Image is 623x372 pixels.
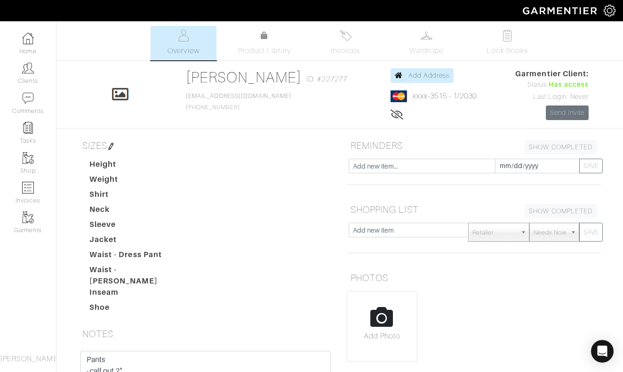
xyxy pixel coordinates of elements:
[82,204,190,219] dt: Neck
[22,182,34,194] img: orders-icon-0abe47150d42831381b5fb84f609e132dff9fe21cb692f30cb5eec754e2cba89.png
[331,45,359,57] span: Invoices
[546,105,589,120] a: Send Invite
[391,68,454,83] a: Add Address
[232,30,297,57] a: Product Library
[82,264,190,287] dt: Waist - [PERSON_NAME]
[151,26,216,60] a: Overview
[82,302,190,317] dt: Shoe
[549,80,589,90] span: Has access
[525,140,597,154] a: SHOW COMPLETED
[22,32,34,44] img: dashboard-icon-dbcd8f5a0b271acd01030246c82b418ddd0df26cd7fceb0bd07c9910d44c42f6.png
[413,92,477,100] a: xxxx-3515 - 1/2030
[238,45,291,57] span: Product Library
[22,122,34,134] img: reminder-icon-8004d30b9f0a5d33ae49ab947aed9ed385cf756f9e5892f1edd6e32f2345188e.png
[591,340,614,363] div: Open Intercom Messenger
[107,143,115,150] img: pen-cf24a1663064a2ec1b9c1bd2387e9de7a2fa800b781884d57f21acf72779bad2.png
[312,26,378,60] a: Invoices
[79,136,333,155] h5: SIZES
[22,92,34,104] img: comment-icon-a0a6a9ef722e966f86d9cbdc48e553b5cf19dbc54f86b18d962a5391bc8f6eb6.png
[168,45,199,57] span: Overview
[487,45,528,57] span: Look Books
[82,287,190,302] dt: Inseam
[82,219,190,234] dt: Sleeve
[347,268,601,287] h5: PHOTOS
[518,2,604,19] img: garmentier-logo-header-white-b43fb05a5012e4ada735d5af1a66efaba907eab6374d6393d1fbf88cb4ef424d.png
[79,324,333,343] h5: NOTES
[409,45,443,57] span: Wardrobe
[525,204,597,218] a: SHOW COMPLETED
[306,73,347,85] span: ID: #227277
[82,249,190,264] dt: Waist - Dress Pant
[502,30,513,41] img: todo-9ac3debb85659649dc8f770b8b6100bb5dab4b48dedcbae339e5042a72dfd3cc.svg
[82,174,190,189] dt: Weight
[186,69,302,86] a: [PERSON_NAME]
[579,223,603,242] button: SAVE
[82,234,190,249] dt: Jacket
[22,62,34,74] img: clients-icon-6bae9207a08558b7cb47a8932f037763ab4055f8c8b6bfacd5dc20c3e0201464.png
[82,159,190,174] dt: Height
[393,26,459,60] a: Wardrobe
[186,93,291,99] a: [EMAIL_ADDRESS][DOMAIN_NAME]
[178,30,190,41] img: basicinfo-40fd8af6dae0f16599ec9e87c0ef1c0a1fdea2edbe929e3d69a839185d80c458.svg
[22,152,34,164] img: garments-icon-b7da505a4dc4fd61783c78ac3ca0ef83fa9d6f193b1c9dc38574b1d14d53ca28.png
[340,30,351,41] img: orders-27d20c2124de7fd6de4e0e44c1d41de31381a507db9b33961299e4e07d508b8c.svg
[349,223,469,237] input: Add new item
[604,5,615,16] img: gear-icon-white-bd11855cb880d31180b6d7d6211b90ccbf57a29d726f0c71d8c61bd08dd39cc2.png
[515,68,589,80] span: Garmentier Client:
[347,136,601,155] h5: REMINDERS
[408,72,450,79] span: Add Address
[515,92,589,102] div: Last Login: Never
[22,211,34,223] img: garments-icon-b7da505a4dc4fd61783c78ac3ca0ef83fa9d6f193b1c9dc38574b1d14d53ca28.png
[474,26,540,60] a: Look Books
[347,200,601,219] h5: SHOPPING LIST
[421,30,432,41] img: wardrobe-487a4870c1b7c33e795ec22d11cfc2ed9d08956e64fb3008fe2437562e282088.svg
[186,93,291,111] span: [PHONE_NUMBER]
[391,90,407,102] img: mastercard-2c98a0d54659f76b027c6839bea21931c3e23d06ea5b2b5660056f2e14d2f154.png
[579,159,603,173] button: SAVE
[534,223,567,242] span: Needs Now
[472,223,517,242] span: Retailer
[515,80,589,90] div: Status:
[82,189,190,204] dt: Shirt
[349,159,495,173] input: Add new item...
